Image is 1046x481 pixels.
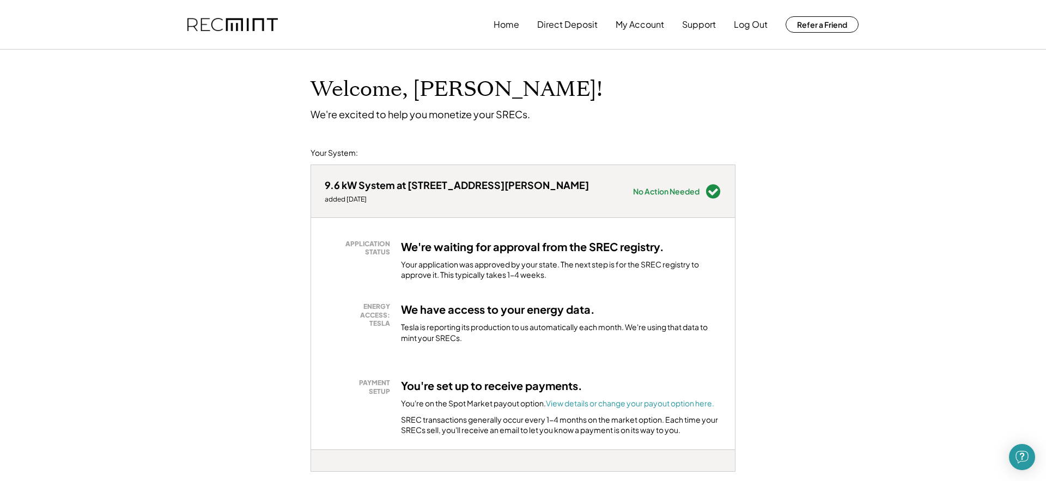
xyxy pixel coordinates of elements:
[734,14,768,35] button: Log Out
[401,322,721,343] div: Tesla is reporting its production to us automatically each month. We're using that data to mint y...
[311,148,358,159] div: Your System:
[311,472,348,476] div: 56f2hbik - VA Distributed
[494,14,519,35] button: Home
[401,302,595,316] h3: We have access to your energy data.
[537,14,598,35] button: Direct Deposit
[401,240,664,254] h3: We're waiting for approval from the SREC registry.
[311,77,603,102] h1: Welcome, [PERSON_NAME]!
[546,398,714,408] a: View details or change your payout option here.
[330,302,390,328] div: ENERGY ACCESS: TESLA
[311,108,530,120] div: We're excited to help you monetize your SRECs.
[330,240,390,257] div: APPLICATION STATUS
[325,179,589,191] div: 9.6 kW System at [STREET_ADDRESS][PERSON_NAME]
[325,195,589,204] div: added [DATE]
[786,16,859,33] button: Refer a Friend
[401,259,721,281] div: Your application was approved by your state. The next step is for the SREC registry to approve it...
[633,187,700,195] div: No Action Needed
[682,14,716,35] button: Support
[187,18,278,32] img: recmint-logotype%403x.png
[330,379,390,395] div: PAYMENT SETUP
[401,398,714,409] div: You're on the Spot Market payout option.
[401,379,582,393] h3: You're set up to receive payments.
[616,14,664,35] button: My Account
[1009,444,1035,470] div: Open Intercom Messenger
[401,415,721,436] div: SREC transactions generally occur every 1-4 months on the market option. Each time your SRECs sel...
